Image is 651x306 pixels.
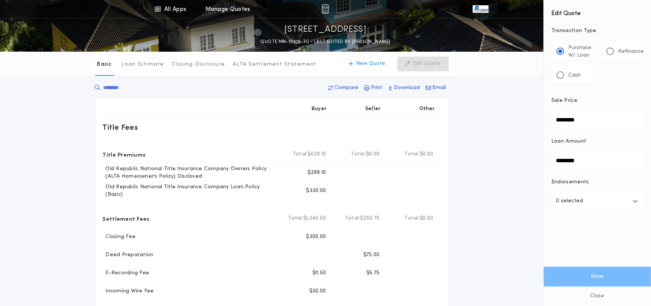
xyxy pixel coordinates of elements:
input: Loan Amount [551,151,643,169]
p: Endorsements [551,178,643,186]
p: Closing Fee [103,233,136,241]
button: Download [386,81,423,95]
p: Title Premiums [103,148,146,160]
img: img [322,5,329,14]
span: $0.00 [420,215,433,222]
p: Incoming Wire Fee [103,288,154,295]
p: [STREET_ADDRESS] [284,24,367,36]
input: Sale Price [551,111,643,129]
button: Save [544,267,651,286]
button: Close [544,286,651,306]
p: $11.50 [312,269,326,277]
p: Buyer [312,105,327,113]
p: 0 selected [556,197,583,206]
button: Email [424,81,449,95]
p: Deed Preparation [103,251,154,259]
p: Compare [335,84,359,92]
p: Title Fees [103,121,138,133]
p: QUOTE MN-10516-TC - LAST EDITED BY [PERSON_NAME] [261,38,390,46]
p: Download [394,84,420,92]
span: $260.75 [360,215,380,222]
p: ALTA Settlement Statement [233,61,316,68]
button: New Quote [341,57,393,71]
p: Print [371,84,383,92]
b: Total: [405,215,420,222]
span: $1,346.50 [303,215,326,222]
p: Loan Estimate [122,61,164,68]
p: Old Republic National Title Insurance Company Loan Policy (Basic) [103,183,279,198]
button: Print [362,81,385,95]
h4: Edit Quote [551,5,643,18]
button: 0 selected [551,192,643,210]
p: Closing Disclosure [172,61,225,68]
p: $5.75 [366,269,379,277]
p: Refinance [618,48,644,55]
b: Total: [351,151,366,158]
span: $0.00 [420,151,433,158]
p: Transaction Type [551,27,643,35]
p: $30.00 [309,288,326,295]
p: Sale Price [551,97,577,105]
p: $330.00 [306,187,326,195]
b: Total: [293,151,308,158]
img: vs-icon [473,5,489,13]
p: Cash [568,72,581,79]
p: Email [433,84,446,92]
button: Edit Quote [398,57,449,71]
p: $299.10 [308,169,326,177]
p: Purchase W/ Loan [568,44,591,59]
b: Total: [288,215,304,222]
p: Edit Quote [413,60,441,68]
span: $629.10 [308,151,326,158]
p: Seller [365,105,381,113]
p: $300.00 [306,233,326,241]
p: Settlement Fees [103,212,150,225]
p: Old Republic National Title Insurance Company Owners Policy (ALTA Homeowner's Policy) Disclosed [103,165,279,180]
p: Basic [97,61,112,68]
p: New Quote [356,60,386,68]
p: Other [419,105,435,113]
button: Compare [326,81,361,95]
b: Total: [405,151,420,158]
b: Total: [345,215,360,222]
p: $75.00 [363,251,380,259]
p: Loan Amount [551,138,587,145]
span: $0.00 [366,151,379,158]
p: E-Recording Fee [103,269,150,277]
